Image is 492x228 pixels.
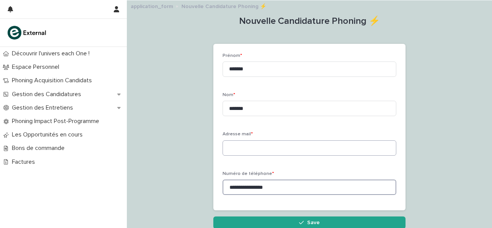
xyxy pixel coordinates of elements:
img: bc51vvfgR2QLHU84CWIQ [6,25,48,40]
span: Adresse mail [223,132,253,136]
span: Save [307,220,320,225]
p: Phoning Impact Post-Programme [9,118,105,125]
span: Prénom [223,53,242,58]
p: Factures [9,158,41,166]
p: Les Opportunités en cours [9,131,89,138]
p: Gestion des Candidatures [9,91,87,98]
p: Découvrir l'univers each One ! [9,50,96,57]
p: Nouvelle Candidature Phoning ⚡ [181,2,266,10]
span: Numéro de téléphone [223,171,274,176]
p: Bons de commande [9,145,71,152]
p: Phoning Acquisition Candidats [9,77,98,84]
p: Gestion des Entretiens [9,104,79,112]
h1: Nouvelle Candidature Phoning ⚡ [213,16,406,27]
span: Nom [223,93,235,97]
p: Espace Personnel [9,63,65,71]
p: application_form [131,2,173,10]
